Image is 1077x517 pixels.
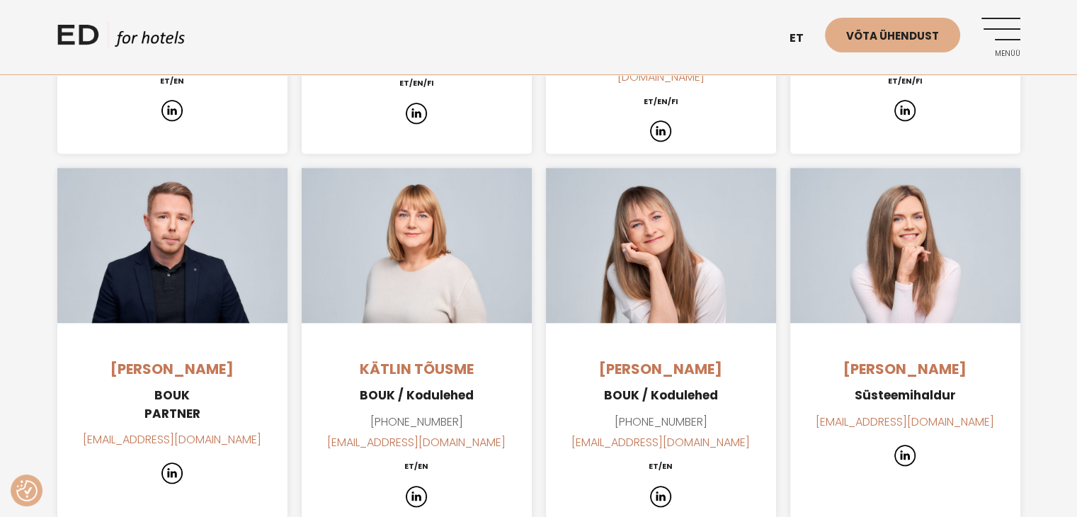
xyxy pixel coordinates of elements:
[57,21,185,57] a: ED HOTELS
[302,358,532,380] h4: Kätlin Tõusme
[16,480,38,501] button: Nõusolekueelistused
[546,412,776,453] p: [PHONE_NUMBER]
[57,74,287,88] h6: ET/EN
[546,95,776,108] h6: ET/EN/FI
[816,414,994,430] a: [EMAIL_ADDRESS][DOMAIN_NAME]
[894,445,916,466] img: icon-in.png
[894,100,916,121] img: icon-in.png
[546,358,776,380] h4: [PERSON_NAME]
[650,486,671,507] img: icon-in.png
[406,103,427,124] img: icon-in.png
[161,462,183,484] img: icon-in.png
[302,387,532,405] h5: BOUK / Kodulehed
[57,358,287,380] h4: [PERSON_NAME]
[83,431,261,448] a: [EMAIL_ADDRESS][DOMAIN_NAME]
[406,486,427,507] img: icon-in.png
[144,387,200,422] span: BOUK PARTNER
[571,434,750,450] a: [EMAIL_ADDRESS][DOMAIN_NAME]
[370,414,463,430] span: [PHONE_NUMBER]
[327,434,506,450] a: [EMAIL_ADDRESS][DOMAIN_NAME]
[302,460,532,473] h6: ET/EN
[161,100,183,121] img: icon-in.png
[981,18,1020,57] a: Menüü
[16,480,38,501] img: Revisit consent button
[981,50,1020,58] span: Menüü
[546,460,776,473] h6: ET/EN
[302,76,532,90] h6: ET/EN/FI
[782,21,825,56] a: et
[790,74,1020,88] h6: ET/EN/FI
[546,387,776,405] h5: BOUK / Kodulehed
[790,387,1020,405] h5: Süsteemihaldur
[650,120,671,142] img: icon-in.png
[572,48,749,85] a: [PERSON_NAME][EMAIL_ADDRESS][DOMAIN_NAME]
[825,18,960,52] a: Võta ühendust
[790,358,1020,380] h4: [PERSON_NAME]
